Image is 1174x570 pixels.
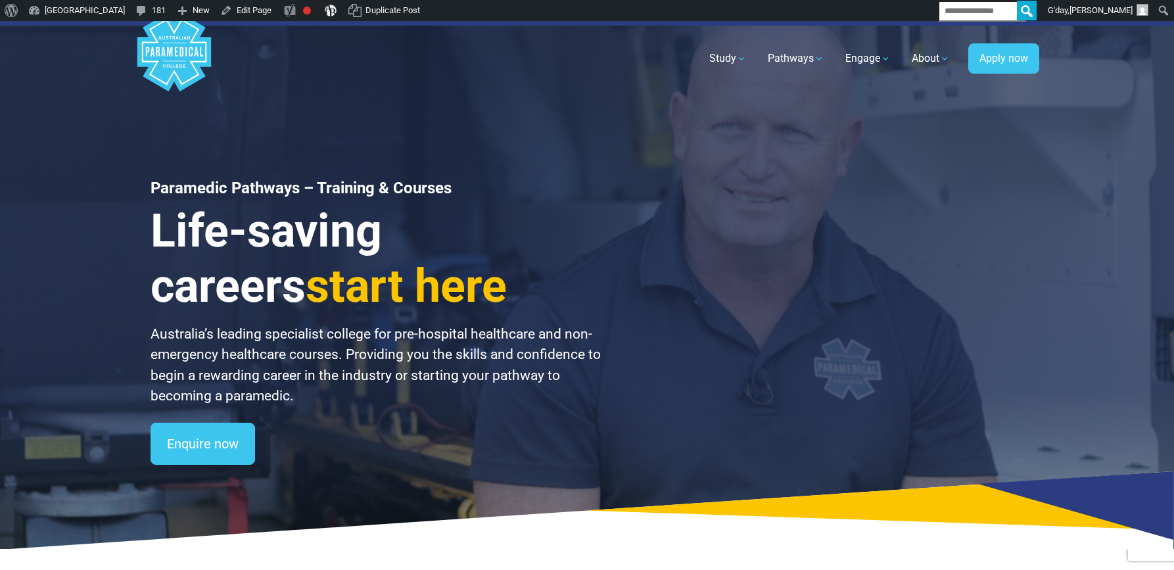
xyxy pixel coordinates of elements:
a: Pathways [760,40,832,77]
h3: Life-saving careers [151,203,603,314]
p: Australia’s leading specialist college for pre-hospital healthcare and non-emergency healthcare c... [151,324,603,407]
a: Engage [837,40,899,77]
span: [PERSON_NAME] [1069,5,1133,15]
a: Australian Paramedical College [135,26,214,92]
a: Apply now [968,43,1039,74]
a: About [904,40,958,77]
a: Study [701,40,755,77]
a: Enquire now [151,423,255,465]
h1: Paramedic Pathways – Training & Courses [151,179,603,198]
span: start here [306,259,507,313]
div: Focus keyphrase not set [303,7,311,14]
